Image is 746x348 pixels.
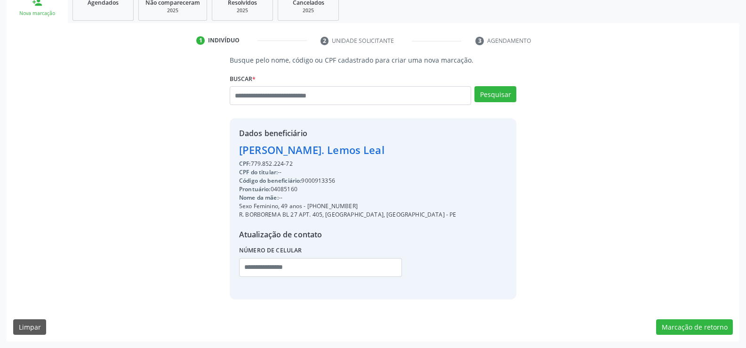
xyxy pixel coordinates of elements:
div: R. BORBOREMA BL 27 APT. 405, [GEOGRAPHIC_DATA], [GEOGRAPHIC_DATA] - PE [239,210,457,219]
div: -- [239,168,457,177]
button: Limpar [13,319,46,335]
button: Marcação de retorno [656,319,733,335]
div: 2025 [219,7,266,14]
p: Busque pelo nome, código ou CPF cadastrado para criar uma nova marcação. [230,55,516,65]
div: [PERSON_NAME]. Lemos Leal [239,142,457,158]
label: Buscar [230,72,256,86]
div: 9000913356 [239,177,457,185]
span: Nome da mãe: [239,194,279,202]
span: CPF do titular: [239,168,278,176]
button: Pesquisar [474,86,516,102]
div: Dados beneficiário [239,128,457,139]
div: Nova marcação [13,10,61,17]
div: Indivíduo [208,36,240,45]
label: Número de celular [239,243,302,258]
div: Atualização de contato [239,229,457,240]
div: 2025 [285,7,332,14]
span: Prontuário: [239,185,271,193]
div: 1 [196,36,205,45]
div: -- [239,194,457,202]
span: CPF: [239,160,251,168]
span: Código do beneficiário: [239,177,301,185]
div: 779.852.224-72 [239,160,457,168]
div: 2025 [145,7,200,14]
div: 04085160 [239,185,457,194]
div: Sexo Feminino, 49 anos - [PHONE_NUMBER] [239,202,457,210]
